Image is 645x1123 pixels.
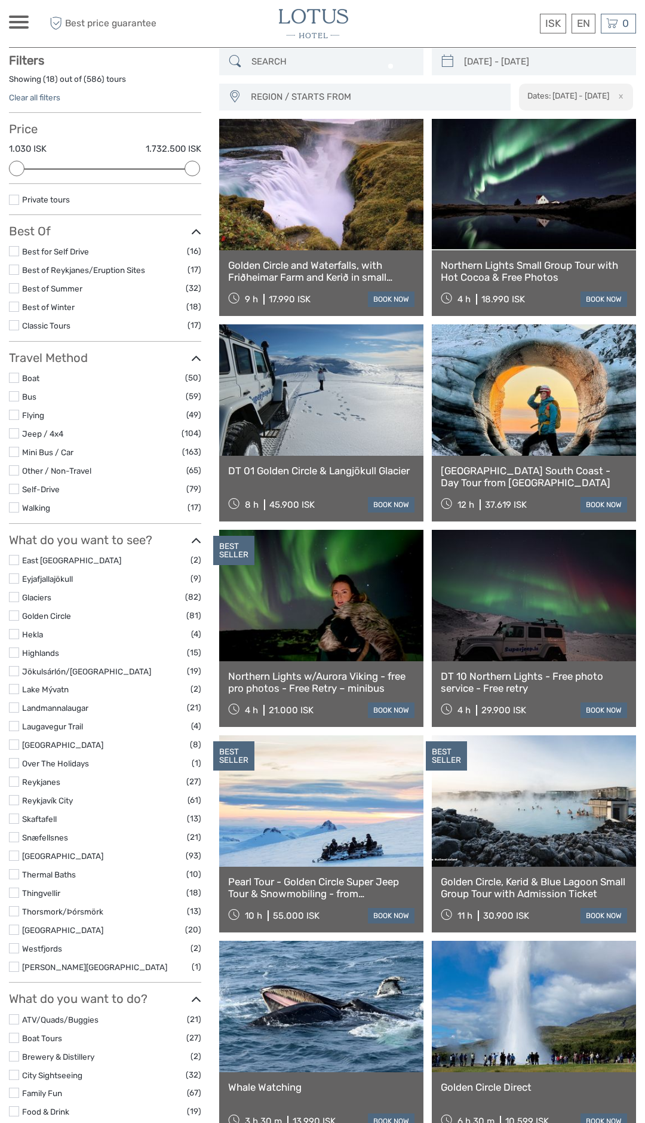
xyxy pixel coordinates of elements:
a: Over The Holidays [22,759,89,768]
a: book now [368,908,414,923]
a: Boat [22,373,39,383]
a: book now [368,497,414,513]
a: Best of Reykjanes/Eruption Sites [22,265,145,275]
a: Other / Non-Travel [22,466,91,475]
span: 11 h [457,910,472,921]
h3: Price [9,122,201,136]
span: (81) [186,609,201,622]
a: Mini Bus / Car [22,447,73,457]
span: (9) [191,572,201,585]
span: (59) [186,389,201,403]
a: Glaciers [22,593,51,602]
a: [GEOGRAPHIC_DATA] [22,851,103,861]
span: (49) [186,408,201,422]
a: Clear all filters [9,93,60,102]
div: 45.900 ISK [269,499,315,510]
a: [GEOGRAPHIC_DATA] South Coast - Day Tour from [GEOGRAPHIC_DATA] [441,465,627,489]
a: DT 10 Northern Lights - Free photo service - Free retry [441,670,627,695]
span: 4 h [457,294,471,305]
a: East [GEOGRAPHIC_DATA] [22,556,121,565]
span: (19) [187,1104,201,1118]
span: (17) [188,318,201,332]
input: SELECT DATES [459,51,630,72]
span: (32) [186,1068,201,1082]
a: Boat Tours [22,1033,62,1043]
a: Golden Circle [22,611,71,621]
span: (2) [191,682,201,696]
span: (4) [191,627,201,641]
span: (21) [187,830,201,844]
span: (21) [187,701,201,714]
a: [GEOGRAPHIC_DATA] [22,925,103,935]
a: Classic Tours [22,321,70,330]
span: (2) [191,941,201,955]
label: 18 [46,73,55,85]
button: x [611,90,627,102]
span: 0 [621,17,631,29]
a: Pearl Tour - Golden Circle Super Jeep Tour & Snowmobiling - from [GEOGRAPHIC_DATA] [228,876,414,900]
span: (4) [191,719,201,733]
a: Jökulsárlón/[GEOGRAPHIC_DATA] [22,667,151,676]
div: 18.990 ISK [481,294,525,305]
div: Showing ( ) out of ( ) tours [9,73,201,92]
a: DT 01 Golden Circle & Langjökull Glacier [228,465,414,477]
label: 1.732.500 ISK [146,143,201,155]
span: (2) [191,1050,201,1063]
span: (8) [190,738,201,751]
span: 10 h [245,910,262,921]
a: Skaftafell [22,814,57,824]
div: 21.000 ISK [269,705,314,716]
div: 17.990 ISK [269,294,311,305]
a: Hekla [22,630,43,639]
a: Reykjavík City [22,796,73,805]
a: book now [580,908,627,923]
label: 1.030 ISK [9,143,47,155]
div: 55.000 ISK [273,910,320,921]
span: (93) [186,849,201,863]
a: Golden Circle Direct [441,1081,627,1093]
a: Northern Lights Small Group Tour with Hot Cocoa & Free Photos [441,259,627,284]
a: Self-Drive [22,484,60,494]
span: (82) [185,590,201,604]
a: [PERSON_NAME][GEOGRAPHIC_DATA] [22,962,167,972]
span: 12 h [457,499,474,510]
a: Eyjafjallajökull [22,574,73,584]
a: Family Fun [22,1088,62,1098]
span: (1) [192,960,201,974]
span: (67) [187,1086,201,1100]
a: Whale Watching [228,1081,414,1093]
a: book now [580,702,627,718]
span: (10) [186,867,201,881]
span: REGION / STARTS FROM [245,87,505,107]
a: Walking [22,503,50,513]
span: (61) [188,793,201,807]
div: BEST SELLER [213,741,254,771]
a: book now [580,292,627,307]
span: (20) [185,923,201,937]
span: (15) [187,646,201,659]
a: Bus [22,392,36,401]
span: ISK [545,17,561,29]
a: book now [580,497,627,513]
a: Food & Drink [22,1107,69,1116]
div: EN [572,14,595,33]
span: (21) [187,1012,201,1026]
div: 37.619 ISK [485,499,527,510]
a: Best of Summer [22,284,82,293]
a: Best of Winter [22,302,75,312]
span: (27) [186,1031,201,1045]
input: SEARCH [247,51,417,72]
span: (50) [185,371,201,385]
a: Landmannalaugar [22,703,88,713]
span: 4 h [245,705,258,716]
img: 3065-b7107863-13b3-4aeb-8608-4df0d373a5c0_logo_small.jpg [279,9,348,38]
div: BEST SELLER [213,536,254,566]
a: Golden Circle and Waterfalls, with Friðheimar Farm and Kerið in small group [228,259,414,284]
span: (17) [188,501,201,514]
span: (65) [186,464,201,477]
h3: What do you want to do? [9,992,201,1006]
a: Laugavegur Trail [22,722,83,731]
span: 8 h [245,499,259,510]
span: (18) [186,300,201,314]
span: (163) [182,445,201,459]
